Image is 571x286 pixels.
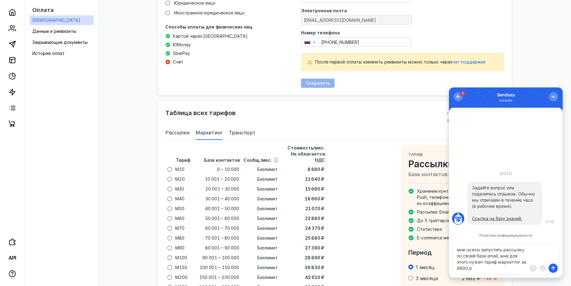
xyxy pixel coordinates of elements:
span: Оплата [32,7,54,13]
span: Иностранное юридическое лицо [174,10,245,15]
a: Ссылка на базу знаний. [23,128,73,133]
a: [DEMOGRAPHIC_DATA] [30,15,93,25]
span: M200 [175,274,188,280]
a: Закрывающие документы [30,37,93,47]
span: 18 660 ₽ [305,196,324,202]
button: чат поддержки [452,59,486,65]
span: Безлимит [257,225,278,231]
span: 40 001 – 50 000 [205,206,239,212]
span: Юридическое лицо [174,0,216,6]
span: История оплат [32,51,65,56]
span: Безлимит [257,206,278,212]
span: ЮMoney [173,42,191,48]
span: Закрывающие документы [32,40,88,45]
span: Картой через [GEOGRAPHIC_DATA] [173,33,248,39]
div: После первой оплаты изменить реквизиты можно только через [315,59,498,65]
span: 24 370 ₽ [305,225,324,231]
a: Все цены на одной странице [447,118,504,124]
span: Безлимит [257,245,278,251]
span: M70 [175,225,184,231]
span: E-commerce механики [417,235,463,240]
span: M90 [175,245,184,251]
span: -10 % [483,276,497,281]
span: Счёт [173,59,183,65]
span: 17:10 [96,132,105,137]
span: Подбор тарифа [447,111,477,116]
span: Безлимит [257,265,278,271]
span: M80 [175,235,184,241]
span: 90 001 – 100 000 [202,255,239,261]
span: 50 001 – 60 000 [205,215,239,222]
span: Способы оплаты для физических лиц [165,24,252,29]
span: 28 890 ₽ [305,255,324,261]
span: 70 001 – 80 000 [205,235,239,241]
span: Безлимит [257,255,278,261]
span: 20 001 – 30 000 [205,186,239,192]
span: Стоимость/мес. Не облагается НДС [287,145,325,163]
span: 10 001 – 20 000 [205,176,239,182]
p: Задайте вопрос или поделитесь отзывом. Обычно мы отвечаем в течение часа (в рабочее время). [23,97,89,122]
span: Тариф [408,152,423,157]
div: онлайн [48,10,66,16]
span: Транспорт [229,129,256,136]
div: Sendsay [48,5,66,10]
span: Период [408,249,432,256]
span: 1 месяц [416,264,434,270]
span: База контактов: 1 000 [408,171,497,178]
span: База контактов [204,157,240,163]
span: M50 [175,206,184,212]
a: Подбор тарифа [447,110,504,117]
span: M60 [175,215,184,222]
span: Маркетинг [196,129,223,136]
span: 100 001 – 150 000 [200,265,239,271]
span: 36 830 ₽ [304,265,324,271]
a: Политика конфиденциальности [30,146,83,150]
span: 2 862 ₽ [462,275,481,281]
span: Безлимит [257,186,278,192]
span: 12 640 ₽ [305,176,324,182]
span: Электронная почта [301,9,347,13]
span: 150 001 – 200 000 [199,274,239,280]
span: SberPay [173,50,190,56]
span: Рассылки [165,129,189,136]
span: Рассылки: Email, Web Push [417,209,472,214]
span: Безлимит [257,176,278,182]
a: Данные и реквизиты [30,26,93,36]
span: 8 880 ₽ [307,166,324,172]
span: M30 [175,186,184,192]
span: 0 – 10 000 [217,166,239,172]
span: 22 880 ₽ [305,215,324,222]
span: 60 001 – 70 000 [205,225,239,231]
span: Все цены на одной странице [447,118,500,123]
span: M10 [175,166,184,172]
span: M100 [175,255,187,261]
span: 3 месяца [416,275,438,281]
span: Безлимит [257,274,278,280]
div: [DATE] [48,83,66,90]
span: Данные и реквизиты [32,29,76,34]
span: Рассылки P1 [408,158,497,169]
span: Безлимит [257,235,278,241]
span: 15 660 ₽ [305,186,324,192]
span: Хранение контактов: Email, Web Push, телефонные номера с учётом их коэффициента расчёта [417,188,493,206]
span: Безлимит [257,196,278,202]
button: 1 [5,5,14,14]
span: 21 070 ₽ [305,206,324,212]
span: Безлимит [257,166,278,172]
span: Таблица всех тарифов [165,109,236,117]
span: [DEMOGRAPHIC_DATA] [32,17,80,23]
span: Номер телефона [301,31,340,35]
span: 42 610 ₽ [305,274,324,280]
span: До 5 триггеров [417,218,450,223]
span: 25 880 ₽ [305,235,324,241]
span: 27 390 ₽ [305,245,324,251]
span: 80 001 – 90 000 [205,245,239,251]
span: M40 [175,196,184,202]
div: 1 [12,4,16,8]
span: Безлимит [257,215,278,222]
span: 30 001 – 40 000 [205,196,239,202]
a: История оплат [30,48,93,58]
span: Сообщ./мес. [244,157,272,163]
span: Статистика [417,226,442,232]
